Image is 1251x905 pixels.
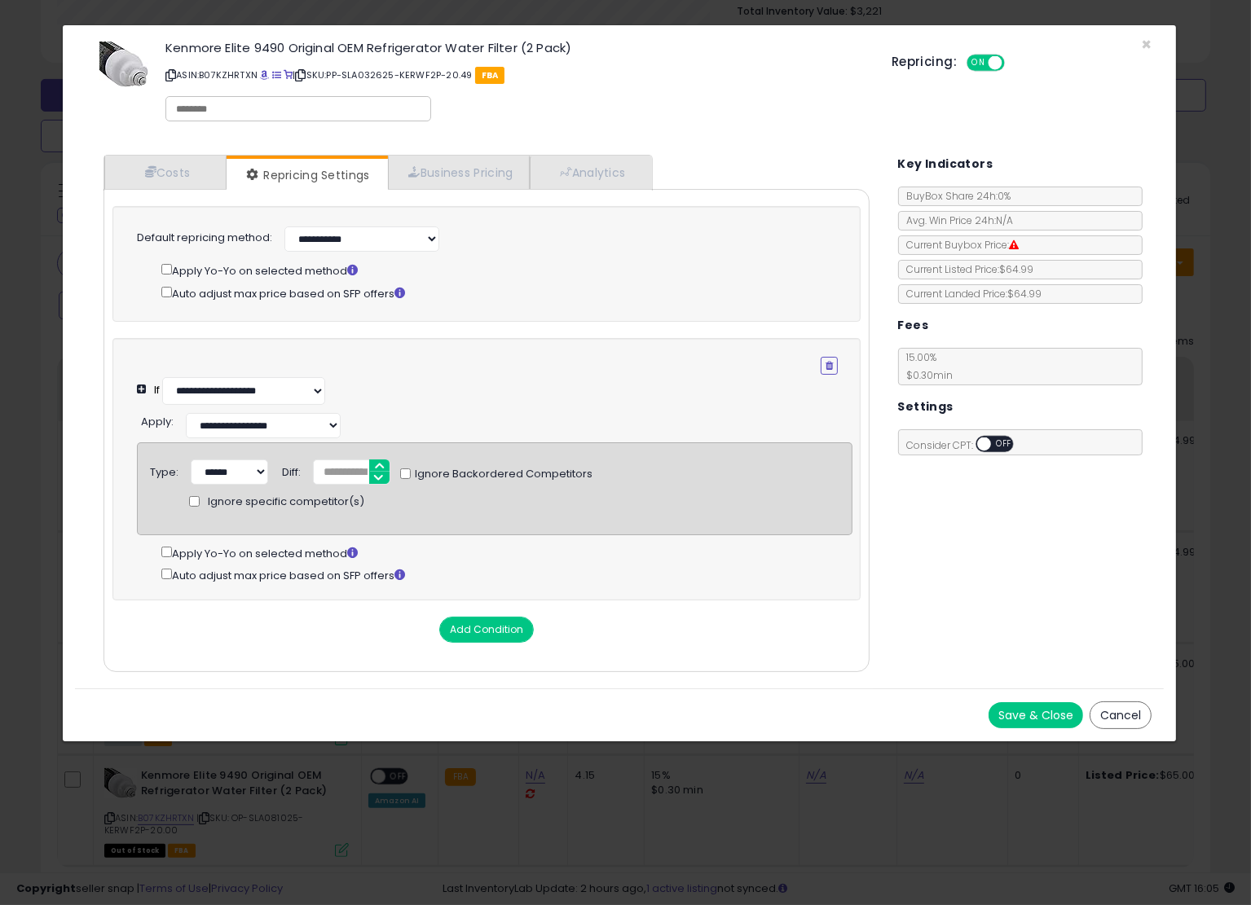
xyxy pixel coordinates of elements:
[411,467,592,482] span: Ignore Backordered Competitors
[161,261,838,279] div: Apply Yo-Yo on selected method
[137,231,272,246] label: Default repricing method:
[284,68,293,81] a: Your listing only
[989,702,1083,728] button: Save & Close
[899,350,954,382] span: 15.00 %
[208,494,364,510] span: Ignore specific competitor(s)
[475,67,505,84] span: FBA
[991,437,1017,451] span: OFF
[530,156,650,189] a: Analytics
[227,159,386,191] a: Repricing Settings
[388,156,531,189] a: Business Pricing
[260,68,269,81] a: BuyBox page
[892,55,957,68] h5: Repricing:
[439,617,534,643] button: Add Condition
[1002,56,1029,70] span: OFF
[899,189,1011,203] span: BuyBox Share 24h: 0%
[899,213,1014,227] span: Avg. Win Price 24h: N/A
[141,414,171,429] span: Apply
[1010,240,1020,250] i: Suppressed Buy Box
[141,409,174,430] div: :
[898,315,929,336] h5: Fees
[161,543,852,562] div: Apply Yo-Yo on selected method
[968,56,989,70] span: ON
[898,154,993,174] h5: Key Indicators
[899,287,1042,301] span: Current Landed Price: $64.99
[899,368,954,382] span: $0.30 min
[1141,33,1152,56] span: ×
[272,68,281,81] a: All offer listings
[282,459,301,481] div: Diff:
[99,42,148,87] img: 41KtRkJr+oL._SL60_.jpg
[899,438,1035,452] span: Consider CPT:
[104,156,227,189] a: Costs
[161,565,852,584] div: Auto adjust max price based on SFP offers
[899,238,1020,252] span: Current Buybox Price:
[161,283,838,302] div: Auto adjust max price based on SFP offers
[898,397,954,417] h5: Settings
[826,361,833,371] i: Remove Condition
[1090,701,1152,729] button: Cancel
[150,459,178,481] div: Type:
[165,42,867,54] h3: Kenmore Elite 9490 Original OEM Refrigerator Water Filter (2 Pack)
[165,62,867,88] p: ASIN: B07KZHRTXN | SKU: PP-SLA032625-KERWF2P-20.49
[899,262,1034,276] span: Current Listed Price: $64.99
